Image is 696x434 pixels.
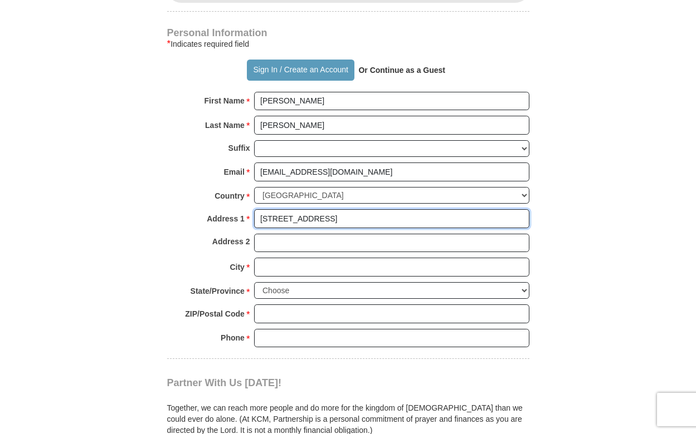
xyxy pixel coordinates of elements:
strong: ZIP/Postal Code [185,306,245,322]
strong: Or Continue as a Guest [358,66,445,75]
strong: Email [224,164,245,180]
strong: Address 2 [212,234,250,249]
h4: Personal Information [167,28,529,37]
strong: City [230,259,244,275]
button: Sign In / Create an Account [247,60,354,81]
strong: Last Name [205,117,245,133]
strong: State/Province [191,283,245,299]
strong: Address 1 [207,211,245,226]
div: Indicates required field [167,37,529,51]
span: Partner With Us [DATE]! [167,377,282,388]
strong: First Name [205,93,245,108]
strong: Country [215,188,245,204]
strong: Suffix [228,140,250,156]
strong: Phone [221,330,245,346]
